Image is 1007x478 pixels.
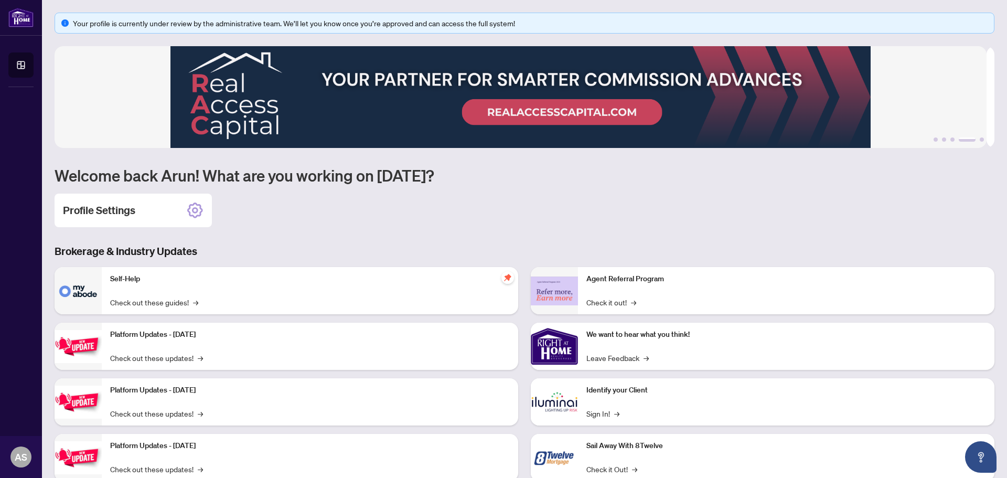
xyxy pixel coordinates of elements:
[55,386,102,419] img: Platform Updates - July 8, 2025
[586,440,986,452] p: Sail Away With 8Twelve
[614,408,619,419] span: →
[55,330,102,363] img: Platform Updates - July 21, 2025
[586,352,649,364] a: Leave Feedback→
[198,352,203,364] span: →
[55,441,102,474] img: Platform Updates - June 23, 2025
[531,323,578,370] img: We want to hear what you think!
[110,329,510,341] p: Platform Updates - [DATE]
[61,19,69,27] span: info-circle
[934,137,938,142] button: 1
[8,8,34,27] img: logo
[15,450,27,464] span: AS
[55,267,102,314] img: Self-Help
[644,352,649,364] span: →
[586,296,636,308] a: Check it out!→
[55,165,994,185] h1: Welcome back Arun! What are you working on [DATE]?
[63,203,135,218] h2: Profile Settings
[586,273,986,285] p: Agent Referral Program
[531,277,578,305] img: Agent Referral Program
[110,352,203,364] a: Check out these updates!→
[110,408,203,419] a: Check out these updates!→
[198,463,203,475] span: →
[198,408,203,419] span: →
[110,463,203,475] a: Check out these updates!→
[73,17,988,29] div: Your profile is currently under review by the administrative team. We’ll let you know once you’re...
[965,441,997,473] button: Open asap
[950,137,955,142] button: 3
[110,385,510,396] p: Platform Updates - [DATE]
[980,137,984,142] button: 5
[110,296,198,308] a: Check out these guides!→
[586,463,637,475] a: Check it Out!→
[501,271,514,284] span: pushpin
[110,440,510,452] p: Platform Updates - [DATE]
[193,296,198,308] span: →
[631,296,636,308] span: →
[531,378,578,426] img: Identify your Client
[586,385,986,396] p: Identify your Client
[942,137,946,142] button: 2
[55,244,994,259] h3: Brokerage & Industry Updates
[55,46,987,148] img: Slide 3
[110,273,510,285] p: Self-Help
[959,137,976,142] button: 4
[586,408,619,419] a: Sign In!→
[586,329,986,341] p: We want to hear what you think!
[632,463,637,475] span: →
